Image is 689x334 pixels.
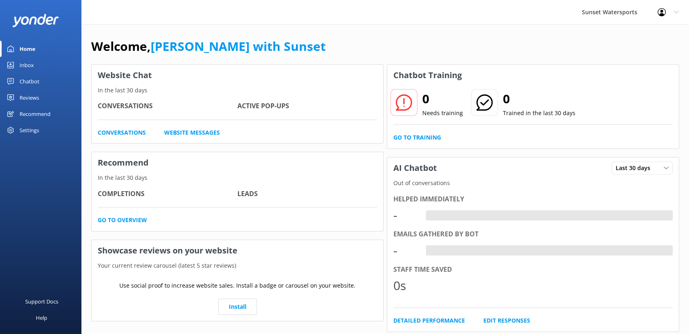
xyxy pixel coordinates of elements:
h1: Welcome, [91,37,326,56]
p: In the last 30 days [92,86,383,95]
div: - [393,205,418,225]
div: Home [20,41,35,57]
a: Conversations [98,128,146,137]
h4: Conversations [98,101,237,111]
div: - [393,241,418,260]
div: Staff time saved [393,264,673,275]
p: Needs training [422,109,463,118]
span: Last 30 days [616,164,655,172]
div: Support Docs [25,293,58,310]
p: Use social proof to increase website sales. Install a badge or carousel on your website. [119,281,355,290]
h2: 0 [422,89,463,109]
h3: Showcase reviews on your website [92,240,383,261]
div: Emails gathered by bot [393,229,673,240]
div: - [426,210,432,221]
p: In the last 30 days [92,173,383,182]
img: yonder-white-logo.png [12,14,59,27]
h3: AI Chatbot [387,157,443,179]
div: Inbox [20,57,34,73]
div: Recommend [20,106,50,122]
h3: Chatbot Training [387,65,468,86]
h3: Website Chat [92,65,383,86]
a: Go to overview [98,216,147,225]
div: Reviews [20,90,39,106]
div: Helped immediately [393,194,673,205]
a: Install [218,299,257,315]
h4: Completions [98,189,237,199]
h2: 0 [503,89,575,109]
div: - [426,245,432,256]
h4: Leads [237,189,377,199]
a: [PERSON_NAME] with Sunset [151,38,326,55]
p: Your current review carousel (latest 5 star reviews) [92,261,383,270]
a: Edit Responses [483,316,530,325]
p: Trained in the last 30 days [503,109,575,118]
h3: Recommend [92,152,383,173]
div: Chatbot [20,73,39,90]
div: Help [36,310,47,326]
div: 0s [393,276,418,295]
p: Out of conversations [387,179,679,188]
a: Go to Training [393,133,441,142]
div: Settings [20,122,39,138]
h4: Active Pop-ups [237,101,377,111]
a: Website Messages [164,128,220,137]
a: Detailed Performance [393,316,465,325]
